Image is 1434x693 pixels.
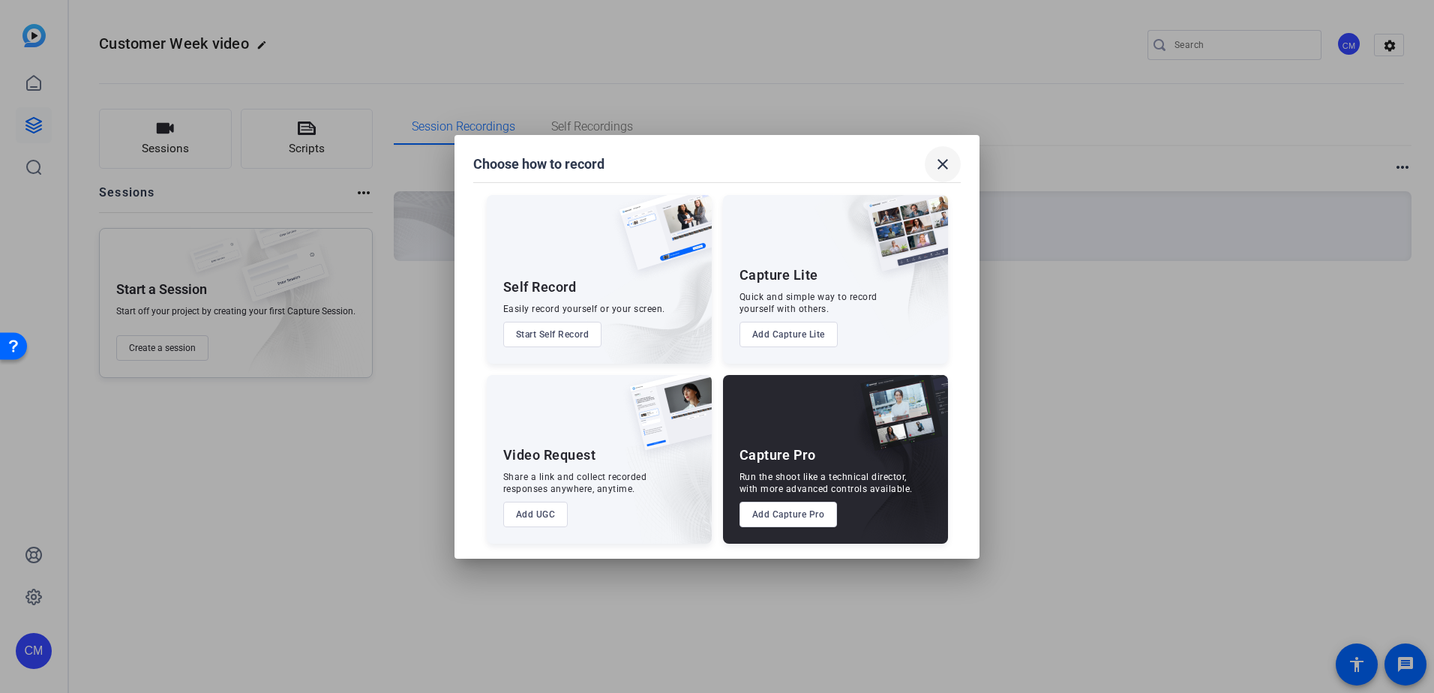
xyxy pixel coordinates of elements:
div: Run the shoot like a technical director, with more advanced controls available. [739,471,913,495]
div: Video Request [503,446,596,464]
button: Add Capture Pro [739,502,838,527]
img: capture-pro.png [849,375,948,466]
img: embarkstudio-capture-lite.png [814,195,948,345]
button: Add Capture Lite [739,322,838,347]
button: Start Self Record [503,322,602,347]
div: Capture Lite [739,266,818,284]
h1: Choose how to record [473,155,604,173]
div: Self Record [503,278,577,296]
img: ugc-content.png [619,375,712,466]
mat-icon: close [934,155,952,173]
img: embarkstudio-ugc-content.png [625,421,712,544]
img: self-record.png [608,195,712,285]
img: capture-lite.png [855,195,948,286]
div: Capture Pro [739,446,816,464]
button: Add UGC [503,502,568,527]
div: Quick and simple way to record yourself with others. [739,291,877,315]
img: embarkstudio-capture-pro.png [837,394,948,544]
div: Share a link and collect recorded responses anywhere, anytime. [503,471,647,495]
div: Easily record yourself or your screen. [503,303,665,315]
img: embarkstudio-self-record.png [581,227,712,364]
